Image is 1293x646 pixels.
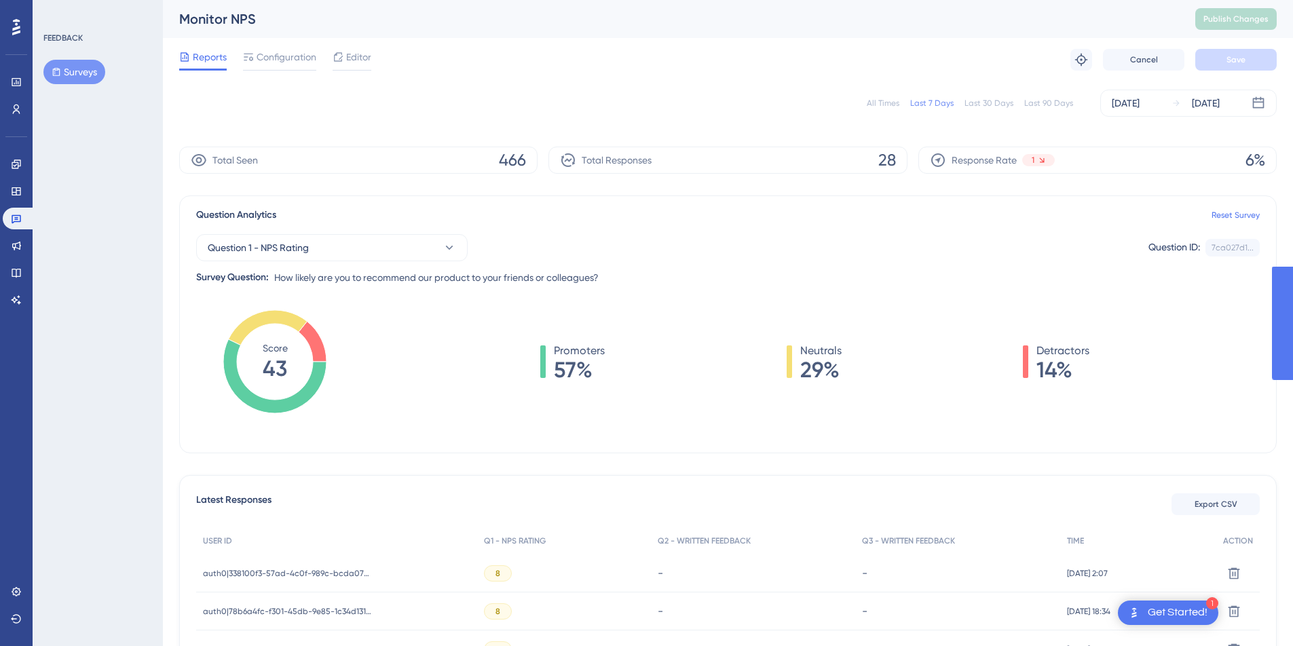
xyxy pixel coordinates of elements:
[554,343,605,359] span: Promoters
[257,49,316,65] span: Configuration
[196,492,271,516] span: Latest Responses
[1195,8,1277,30] button: Publish Changes
[658,535,751,546] span: Q2 - WRITTEN FEEDBACK
[1195,49,1277,71] button: Save
[1126,605,1142,621] img: launcher-image-alternative-text
[582,152,652,168] span: Total Responses
[1067,568,1108,579] span: [DATE] 2:07
[1067,606,1110,617] span: [DATE] 18:34
[1226,54,1245,65] span: Save
[910,98,954,109] div: Last 7 Days
[1195,499,1237,510] span: Export CSV
[1172,493,1260,515] button: Export CSV
[554,359,605,381] span: 57%
[658,605,848,617] div: -
[800,343,842,359] span: Neutrals
[495,568,500,579] span: 8
[193,49,227,65] span: Reports
[43,33,83,43] div: FEEDBACK
[1236,592,1277,633] iframe: UserGuiding AI Assistant Launcher
[952,152,1017,168] span: Response Rate
[1203,14,1269,24] span: Publish Changes
[1036,343,1089,359] span: Detractors
[878,149,896,171] span: 28
[274,269,599,286] span: How likely are you to recommend our product to your friends or colleagues?
[495,606,500,617] span: 8
[1032,155,1034,166] span: 1
[203,606,373,617] span: auth0|78b6a4fc-f301-45db-9e85-1c34d1313f79
[1212,210,1260,221] a: Reset Survey
[203,568,373,579] span: auth0|338100f3-57ad-4c0f-989c-bcda07599a61
[484,535,546,546] span: Q1 - NPS RATING
[196,207,276,223] span: Question Analytics
[346,49,371,65] span: Editor
[1206,597,1218,609] div: 1
[1130,54,1158,65] span: Cancel
[1067,535,1084,546] span: TIME
[196,269,269,286] div: Survey Question:
[867,98,899,109] div: All Times
[1118,601,1218,625] div: Open Get Started! checklist, remaining modules: 1
[1245,149,1265,171] span: 6%
[862,567,1053,579] div: -
[196,234,468,261] button: Question 1 - NPS Rating
[1148,605,1207,620] div: Get Started!
[1036,359,1089,381] span: 14%
[1112,95,1140,111] div: [DATE]
[208,240,309,256] span: Question 1 - NPS Rating
[1024,98,1073,109] div: Last 90 Days
[1148,239,1200,256] div: Question ID:
[43,60,105,84] button: Surveys
[499,149,526,171] span: 466
[1103,49,1184,71] button: Cancel
[1223,535,1253,546] span: ACTION
[862,535,955,546] span: Q3 - WRITTEN FEEDBACK
[800,359,842,381] span: 29%
[964,98,1013,109] div: Last 30 Days
[212,152,258,168] span: Total Seen
[1192,95,1220,111] div: [DATE]
[862,605,1053,617] div: -
[179,9,1161,28] div: Monitor NPS
[263,356,287,381] tspan: 43
[263,343,288,354] tspan: Score
[203,535,232,546] span: USER ID
[658,567,848,579] div: -
[1212,242,1254,253] div: 7ca027d1...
